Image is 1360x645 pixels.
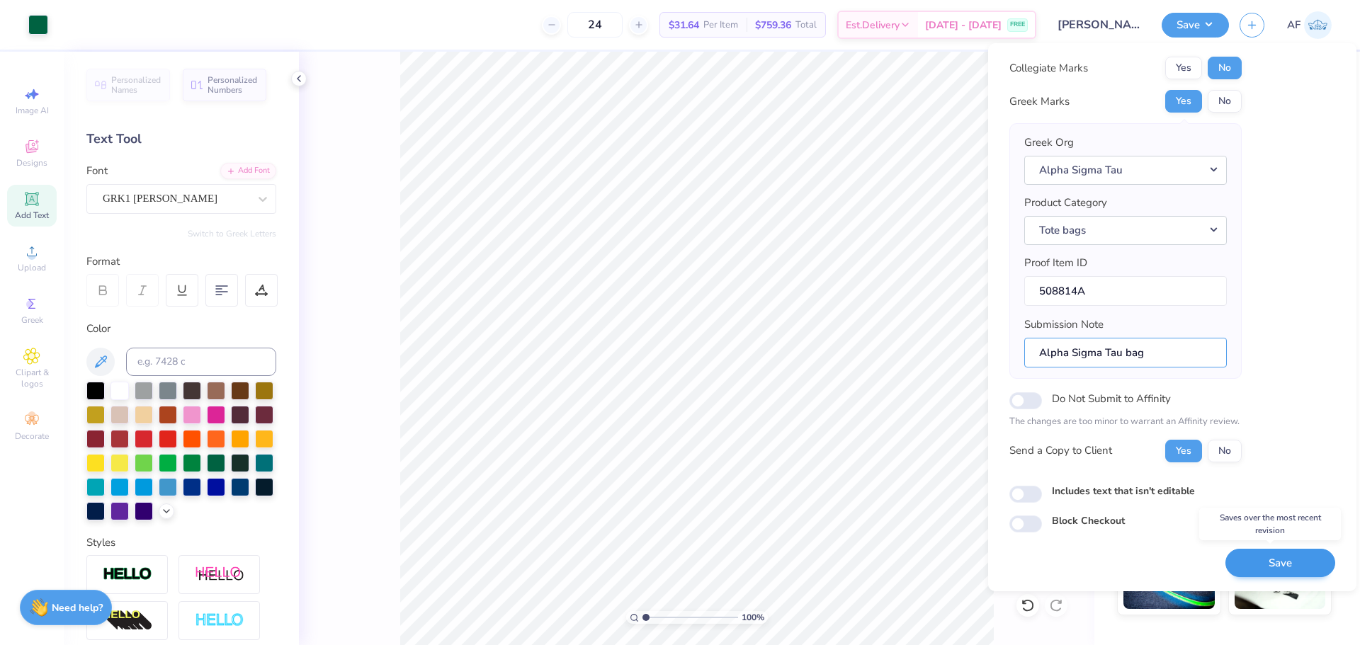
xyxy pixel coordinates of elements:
button: Yes [1165,57,1202,79]
span: $31.64 [669,18,699,33]
span: 100 % [742,611,764,624]
button: No [1208,440,1242,462]
button: Tote bags [1024,216,1227,245]
label: Product Category [1024,195,1107,211]
span: Decorate [15,430,49,442]
img: Ana Francesca Bustamante [1304,11,1332,39]
span: Est. Delivery [846,18,900,33]
span: [DATE] - [DATE] [925,18,1002,33]
img: Negative Space [195,612,244,629]
span: Designs [16,157,47,169]
input: – – [567,12,623,38]
label: Block Checkout [1052,513,1125,528]
span: Per Item [703,18,738,33]
span: Image AI [16,105,49,116]
span: Add Text [15,210,49,221]
span: Total [795,18,817,33]
span: Upload [18,262,46,273]
img: Stroke [103,566,152,583]
span: Personalized Names [111,75,161,95]
span: AF [1287,17,1300,33]
label: Includes text that isn't editable [1052,484,1195,498]
button: Switch to Greek Letters [188,228,276,239]
div: Collegiate Marks [1009,60,1088,76]
div: Add Font [220,163,276,179]
span: Personalized Numbers [208,75,258,95]
div: Color [86,321,276,337]
label: Proof Item ID [1024,255,1087,271]
input: Untitled Design [1047,11,1151,39]
div: Text Tool [86,130,276,149]
a: AF [1287,11,1332,39]
strong: Need help? [52,601,103,615]
button: No [1208,57,1242,79]
p: The changes are too minor to warrant an Affinity review. [1009,415,1242,429]
img: 3d Illusion [103,610,152,632]
button: Alpha Sigma Tau [1024,156,1227,185]
div: Greek Marks [1009,93,1070,110]
button: Yes [1165,90,1202,113]
label: Font [86,163,108,179]
input: e.g. 7428 c [126,348,276,376]
button: No [1208,90,1242,113]
input: Add a note for Affinity [1024,338,1227,368]
span: $759.36 [755,18,791,33]
label: Greek Org [1024,135,1074,151]
button: Save [1225,549,1335,578]
button: Yes [1165,440,1202,462]
div: Styles [86,535,276,551]
div: Saves over the most recent revision [1199,508,1341,540]
label: Do Not Submit to Affinity [1052,389,1171,408]
label: Submission Note [1024,316,1104,333]
div: Format [86,253,278,270]
span: FREE [1010,20,1025,30]
div: Send a Copy to Client [1009,443,1112,459]
span: Clipart & logos [7,367,57,389]
span: Greek [21,314,43,326]
img: Shadow [195,566,244,583]
button: Save [1162,13,1229,38]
